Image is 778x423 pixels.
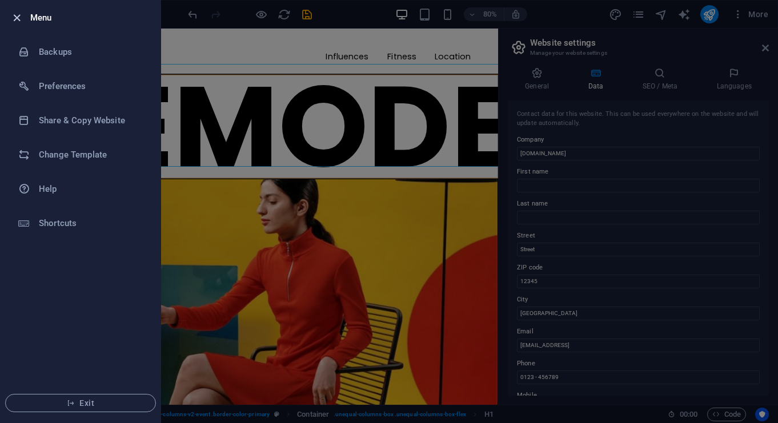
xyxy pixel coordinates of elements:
h6: Change Template [39,148,145,162]
h6: Help [39,182,145,196]
span: Exit [15,398,146,408]
h6: Share & Copy Website [39,114,145,127]
h6: Shortcuts [39,216,145,230]
h6: Preferences [39,79,145,93]
h6: Menu [30,11,151,25]
a: Help [1,172,161,206]
button: Exit [5,394,156,412]
h6: Backups [39,45,145,59]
